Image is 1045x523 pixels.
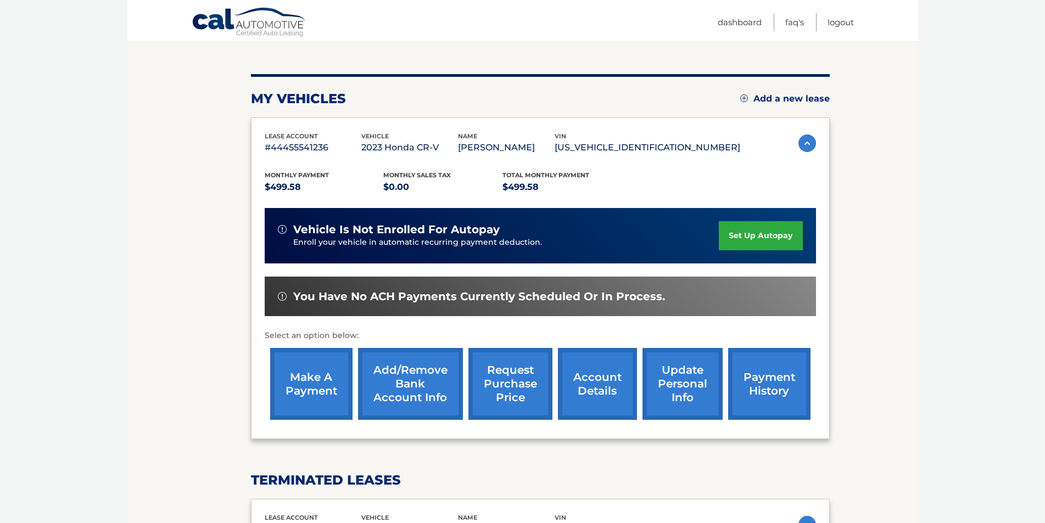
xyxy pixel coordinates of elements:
[265,329,816,342] p: Select an option below:
[458,140,555,155] p: [PERSON_NAME]
[251,472,830,488] h2: terminated leases
[458,132,477,140] span: name
[785,13,804,31] a: FAQ's
[265,514,318,521] span: lease account
[293,237,719,249] p: Enroll your vehicle in automatic recurring payment deduction.
[718,13,762,31] a: Dashboard
[251,91,346,107] h2: my vehicles
[555,140,740,155] p: [US_VEHICLE_IDENTIFICATION_NUMBER]
[719,221,802,250] a: set up autopay
[383,171,451,179] span: Monthly sales Tax
[270,348,353,420] a: make a payment
[798,134,816,152] img: accordion-active.svg
[265,171,329,179] span: Monthly Payment
[278,225,287,234] img: alert-white.svg
[361,140,458,155] p: 2023 Honda CR-V
[192,7,307,39] a: Cal Automotive
[740,93,830,104] a: Add a new lease
[740,94,748,102] img: add.svg
[293,223,500,237] span: vehicle is not enrolled for autopay
[361,514,389,521] span: vehicle
[502,171,589,179] span: Total Monthly Payment
[555,514,566,521] span: vin
[383,179,502,195] p: $0.00
[468,348,552,420] a: request purchase price
[458,514,477,521] span: name
[642,348,723,420] a: update personal info
[265,179,384,195] p: $499.58
[361,132,389,140] span: vehicle
[828,13,854,31] a: Logout
[728,348,811,420] a: payment history
[558,348,637,420] a: account details
[555,132,566,140] span: vin
[278,292,287,301] img: alert-white.svg
[265,132,318,140] span: lease account
[358,348,463,420] a: Add/Remove bank account info
[265,140,361,155] p: #44455541236
[502,179,622,195] p: $499.58
[293,290,665,303] span: You have no ACH payments currently scheduled or in process.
